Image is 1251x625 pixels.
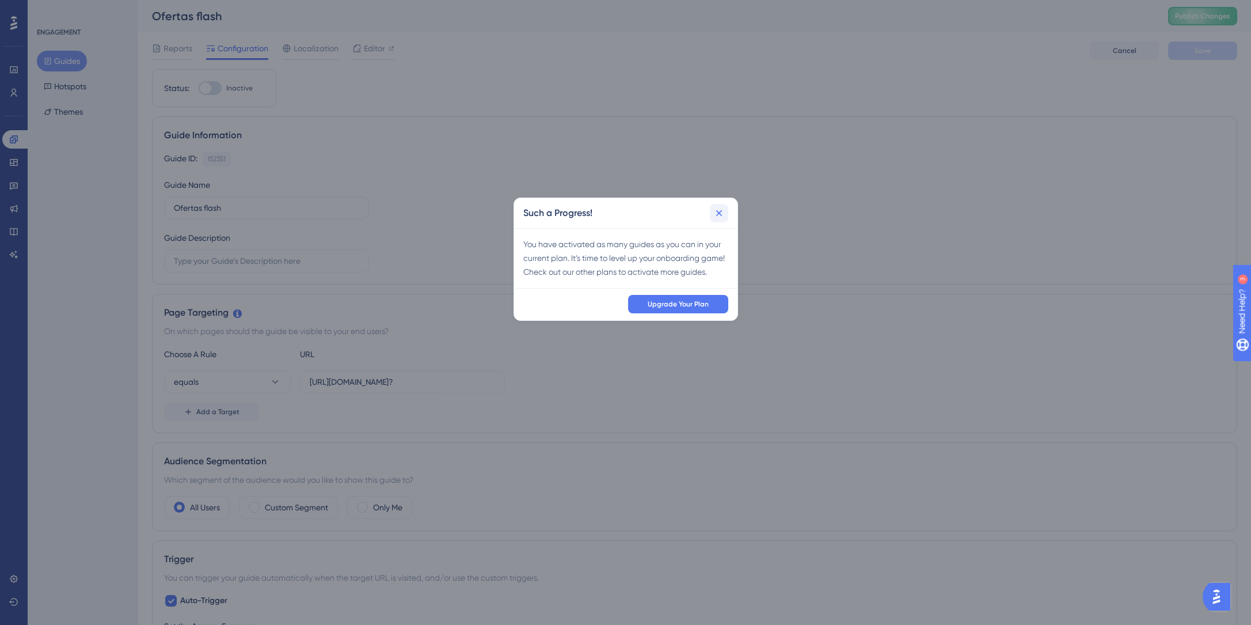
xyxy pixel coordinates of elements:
span: Upgrade Your Plan [648,300,709,309]
span: Need Help? [27,3,72,17]
div: You have activated as many guides as you can in your current plan. It’s time to level up your onb... [523,237,728,279]
h2: Such a Progress! [523,206,592,220]
div: 3 [80,6,83,15]
iframe: UserGuiding AI Assistant Launcher [1203,579,1237,614]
